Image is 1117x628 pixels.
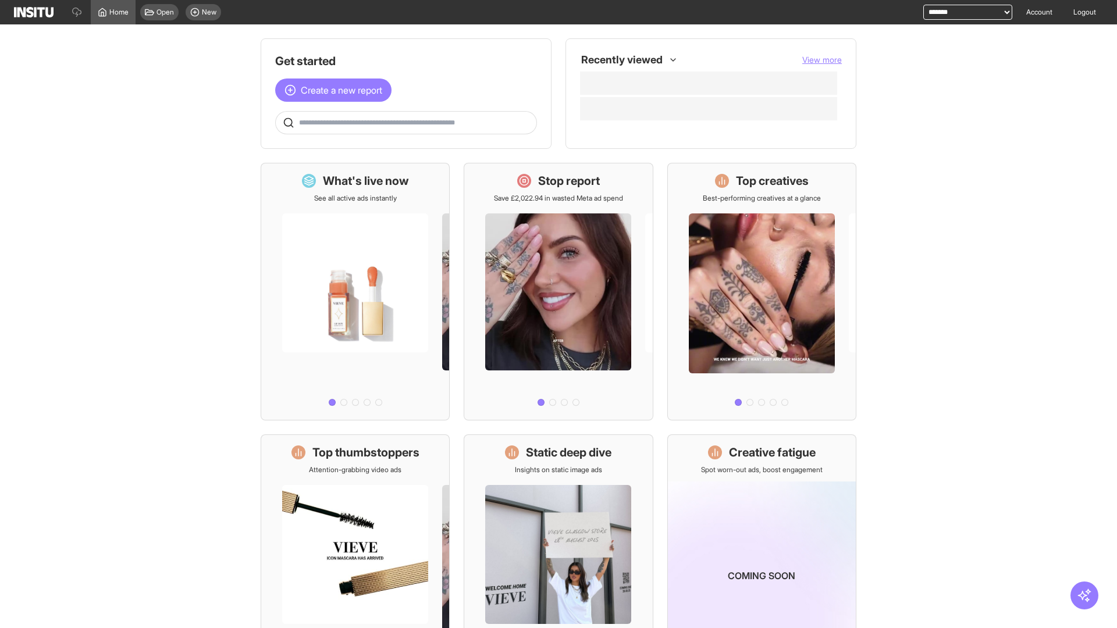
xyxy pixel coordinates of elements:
[275,53,537,69] h1: Get started
[802,54,842,66] button: View more
[667,163,856,420] a: Top creativesBest-performing creatives at a glance
[538,173,600,189] h1: Stop report
[464,163,653,420] a: Stop reportSave £2,022.94 in wasted Meta ad spend
[202,8,216,17] span: New
[802,55,842,65] span: View more
[494,194,623,203] p: Save £2,022.94 in wasted Meta ad spend
[14,7,54,17] img: Logo
[156,8,174,17] span: Open
[109,8,129,17] span: Home
[261,163,450,420] a: What's live nowSee all active ads instantly
[312,444,419,461] h1: Top thumbstoppers
[309,465,401,474] p: Attention-grabbing video ads
[736,173,809,189] h1: Top creatives
[515,465,602,474] p: Insights on static image ads
[314,194,397,203] p: See all active ads instantly
[526,444,611,461] h1: Static deep dive
[275,78,392,102] button: Create a new report
[323,173,409,189] h1: What's live now
[301,83,382,97] span: Create a new report
[703,194,821,203] p: Best-performing creatives at a glance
